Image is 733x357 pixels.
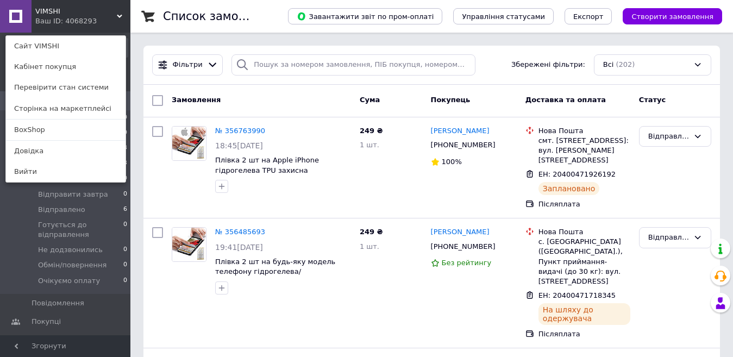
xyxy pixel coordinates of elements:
a: Плівка 2 шт на будь-яку модель телефону гідрогелева/ поліуританова TPU захисна протиударна на скл... [215,258,335,306]
span: Статус [639,96,666,104]
span: Покупець [431,96,471,104]
span: 249 ₴ [360,127,383,135]
span: Повідомлення [32,298,84,308]
a: Плівка 2 шт на Apple iPhone гідрогелева TPU захисна протиударна бронеплівка на скло телефона VIMS... [215,156,343,204]
span: Готується до відправлення [38,220,123,240]
button: Управління статусами [453,8,554,24]
span: 19:41[DATE] [215,243,263,252]
a: [PERSON_NAME] [431,126,490,136]
h1: Список замовлень [163,10,273,23]
span: 0 [123,245,127,255]
span: Збережені фільтри: [511,60,585,70]
span: 0 [123,190,127,199]
a: Сайт VIMSHI [6,36,126,57]
div: Відправлено [648,131,689,142]
div: [PHONE_NUMBER] [429,240,498,254]
span: Покупці [32,317,61,327]
span: Експорт [573,12,604,21]
a: Створити замовлення [612,12,722,20]
a: № 356763990 [215,127,265,135]
span: ЕН: 20400471926192 [538,170,616,178]
span: Відправити завтра [38,190,108,199]
span: Обмін/повернення [38,260,106,270]
span: Не додзвонились [38,245,103,255]
span: Всі [603,60,614,70]
div: смт. [STREET_ADDRESS]: вул. [PERSON_NAME][STREET_ADDRESS] [538,136,630,166]
a: Фото товару [172,126,206,161]
span: Замовлення [172,96,221,104]
button: Завантажити звіт по пром-оплаті [288,8,442,24]
span: Фільтри [173,60,203,70]
div: Нова Пошта [538,126,630,136]
span: ЕН: 20400471718345 [538,291,616,299]
span: Управління статусами [462,12,545,21]
div: Післяплата [538,199,630,209]
span: Без рейтингу [442,259,492,267]
span: 0 [123,220,127,240]
a: Довідка [6,141,126,161]
span: Очікуємо оплату [38,276,100,286]
div: Післяплата [538,329,630,339]
div: Відправлено [648,232,689,243]
div: Нова Пошта [538,227,630,237]
a: Фото товару [172,227,206,262]
span: 1 шт. [360,141,379,149]
div: [PHONE_NUMBER] [429,138,498,152]
a: Кабінет покупця [6,57,126,77]
div: с. [GEOGRAPHIC_DATA] ([GEOGRAPHIC_DATA].), Пункт приймання-видачі (до 30 кг): вул. [STREET_ADDRESS] [538,237,630,286]
a: BoxShop [6,120,126,140]
a: Сторінка на маркетплейсі [6,98,126,119]
span: Відправлено [38,205,85,215]
span: Створити замовлення [631,12,713,21]
span: 6 [123,205,127,215]
span: 0 [123,276,127,286]
a: Вийти [6,161,126,182]
span: 18:45[DATE] [215,141,263,150]
input: Пошук за номером замовлення, ПІБ покупця, номером телефону, Email, номером накладної [231,54,475,76]
img: Фото товару [172,127,206,160]
div: Заплановано [538,182,600,195]
a: Перевірити стан системи [6,77,126,98]
span: 0 [123,260,127,270]
a: № 356485693 [215,228,265,236]
span: 1 шт. [360,242,379,250]
button: Експорт [565,8,612,24]
span: Завантажити звіт по пром-оплаті [297,11,434,21]
a: [PERSON_NAME] [431,227,490,237]
span: Cума [360,96,380,104]
button: Створити замовлення [623,8,722,24]
div: Ваш ID: 4068293 [35,16,81,26]
div: На шляху до одержувача [538,303,630,325]
img: Фото товару [172,228,206,261]
span: 249 ₴ [360,228,383,236]
span: 100% [442,158,462,166]
span: Доставка та оплата [525,96,606,104]
span: (202) [616,60,635,68]
span: VIMSHI [35,7,117,16]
